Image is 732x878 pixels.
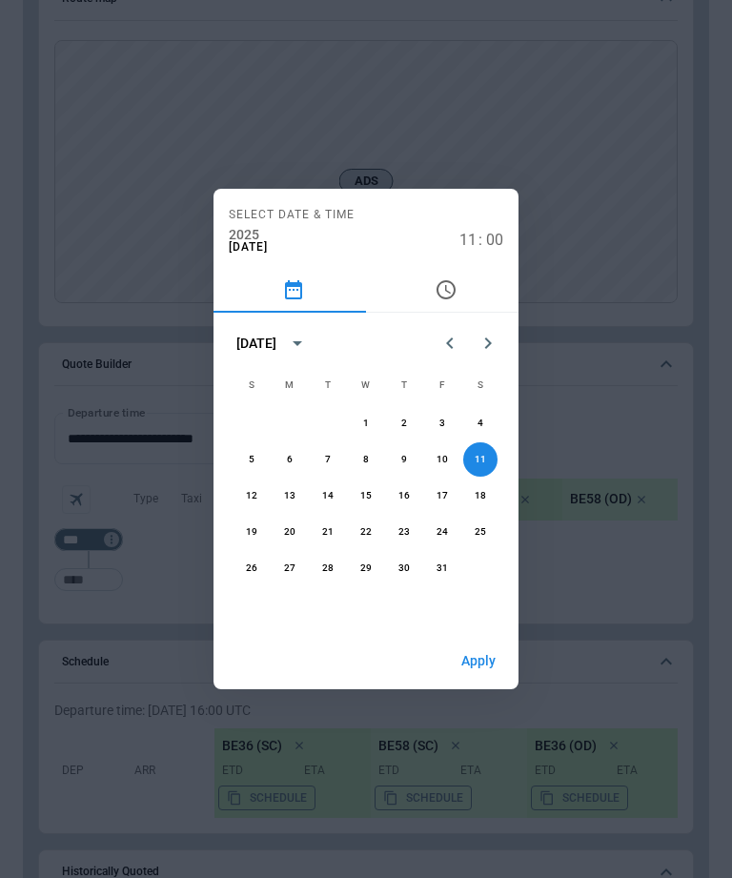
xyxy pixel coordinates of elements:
[273,515,307,549] button: 20
[425,406,459,440] button: 3
[311,366,345,404] span: Tuesday
[234,551,269,585] button: 26
[234,442,269,477] button: 5
[446,641,511,682] button: Apply
[349,442,383,477] button: 8
[349,366,383,404] span: Wednesday
[387,479,421,513] button: 16
[387,551,421,585] button: 30
[349,406,383,440] button: 1
[478,231,482,249] span: :
[387,515,421,549] button: 23
[234,479,269,513] button: 12
[349,515,383,549] button: 22
[236,336,276,352] div: [DATE]
[425,442,459,477] button: 10
[282,328,313,358] button: calendar view is open, switch to year view
[229,243,268,252] button: [DATE]
[229,227,259,243] button: 2025
[349,551,383,585] button: 29
[463,442,498,477] button: 11
[234,515,269,549] button: 19
[213,267,366,313] button: pick date
[463,366,498,404] span: Saturday
[273,479,307,513] button: 13
[349,479,383,513] button: 15
[311,515,345,549] button: 21
[234,366,269,404] span: Sunday
[459,231,477,249] button: 11
[486,231,503,249] button: 00
[273,442,307,477] button: 6
[229,204,355,227] span: Select date & time
[425,551,459,585] button: 31
[311,442,345,477] button: 7
[425,515,459,549] button: 24
[387,366,421,404] span: Thursday
[387,406,421,440] button: 2
[463,515,498,549] button: 25
[469,324,507,362] button: Next month
[431,324,469,362] button: Previous month
[463,406,498,440] button: 4
[273,551,307,585] button: 27
[387,442,421,477] button: 9
[425,479,459,513] button: 17
[463,479,498,513] button: 18
[366,267,518,313] button: pick time
[425,366,459,404] span: Friday
[311,551,345,585] button: 28
[273,366,307,404] span: Monday
[311,479,345,513] button: 14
